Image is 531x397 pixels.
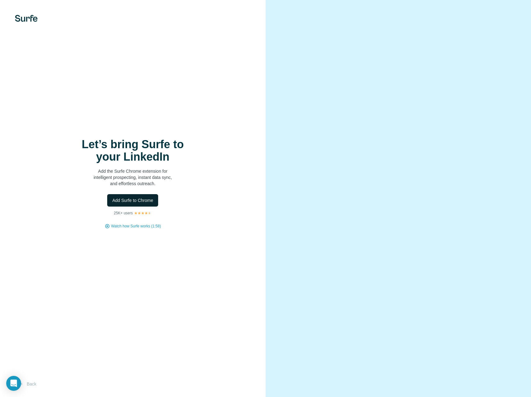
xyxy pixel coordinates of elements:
[111,223,161,229] button: Watch how Surfe works (1:58)
[15,378,41,390] button: Back
[15,15,38,22] img: Surfe's logo
[112,197,153,203] span: Add Surfe to Chrome
[71,168,195,187] p: Add the Surfe Chrome extension for intelligent prospecting, instant data sync, and effortless out...
[6,376,21,391] div: Open Intercom Messenger
[134,211,152,215] img: Rating Stars
[107,194,158,207] button: Add Surfe to Chrome
[71,138,195,163] h1: Let’s bring Surfe to your LinkedIn
[114,210,133,216] p: 25K+ users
